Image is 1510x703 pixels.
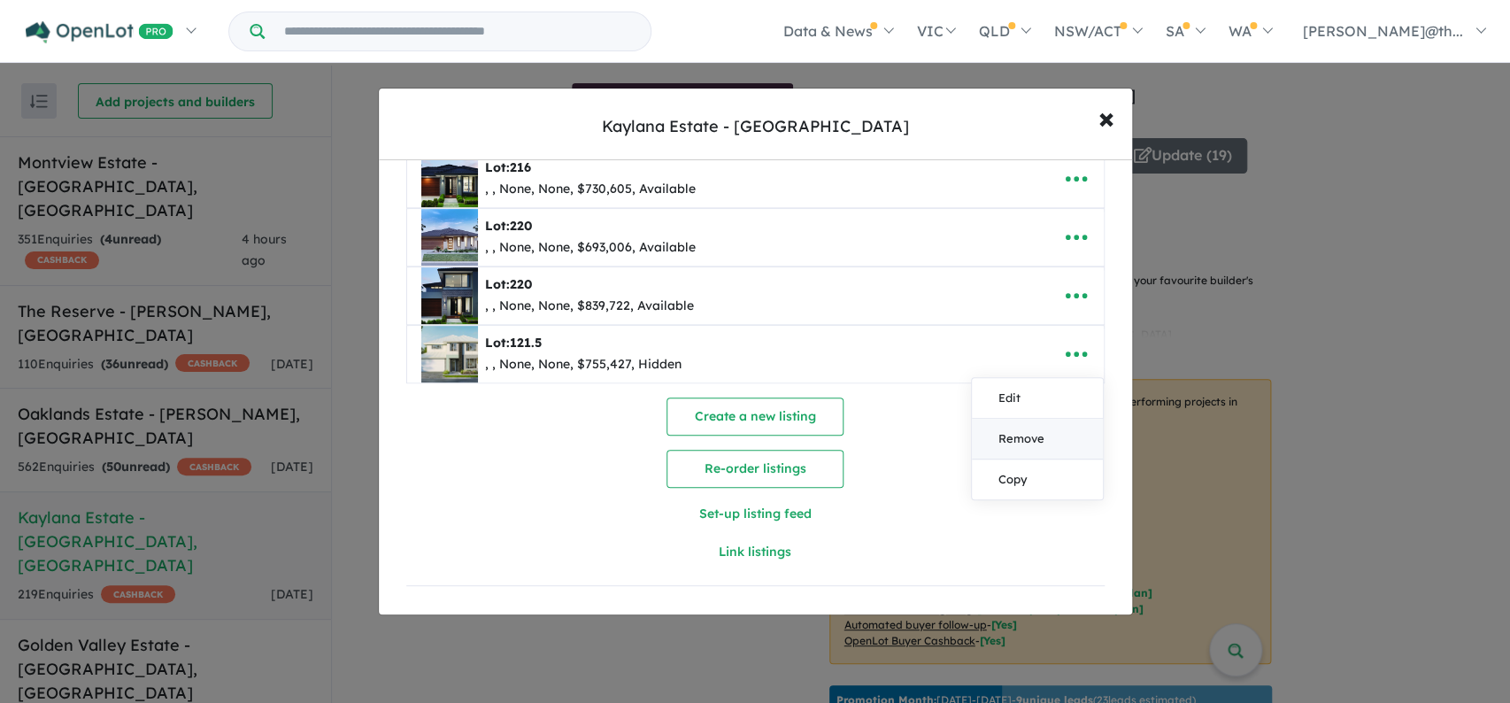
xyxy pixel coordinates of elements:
div: , , None, None, $693,006, Available [485,237,696,259]
b: Lot: [485,276,532,292]
a: Copy [972,460,1103,499]
div: , , None, None, $730,605, Available [485,179,696,200]
span: × [1098,98,1114,136]
span: [PERSON_NAME]@th... [1303,22,1463,40]
b: Lot: [485,218,532,234]
b: Lot: [485,335,542,351]
img: Kaylana%20Estate%20-%20Tarneit%20-%20Lot%20216___1756104891.jpeg [421,151,478,207]
a: Remove [972,419,1103,460]
span: 220 [510,276,532,292]
img: Kaylana%20Estate%20-%20Tarneit%20-%20Lot%20220___1756104931.jpeg [421,209,478,266]
span: 121.5 [510,335,542,351]
img: Kaylana%20Estate%20-%20Tarneit%20-%20Lot%20220___1756104972.jpeg [421,267,478,324]
img: Kaylana%20Estate%20-%20Tarneit%20-%20Lot%20121-5___eagle_1668371_objects_m_1759378980.jpeg [421,326,478,382]
button: Link listings [581,533,930,571]
span: 216 [510,159,531,175]
div: , , None, None, $839,722, Available [485,296,694,317]
a: Edit [972,378,1103,419]
input: Try estate name, suburb, builder or developer [268,12,647,50]
button: Create a new listing [666,398,844,436]
div: , , None, None, $755,427, Hidden [485,354,682,375]
img: Openlot PRO Logo White [26,21,173,43]
span: 220 [510,218,532,234]
button: Re-order listings [666,450,844,488]
div: Kaylana Estate - [GEOGRAPHIC_DATA] [602,115,909,138]
b: Lot: [485,159,531,175]
button: Set-up listing feed [581,495,930,533]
